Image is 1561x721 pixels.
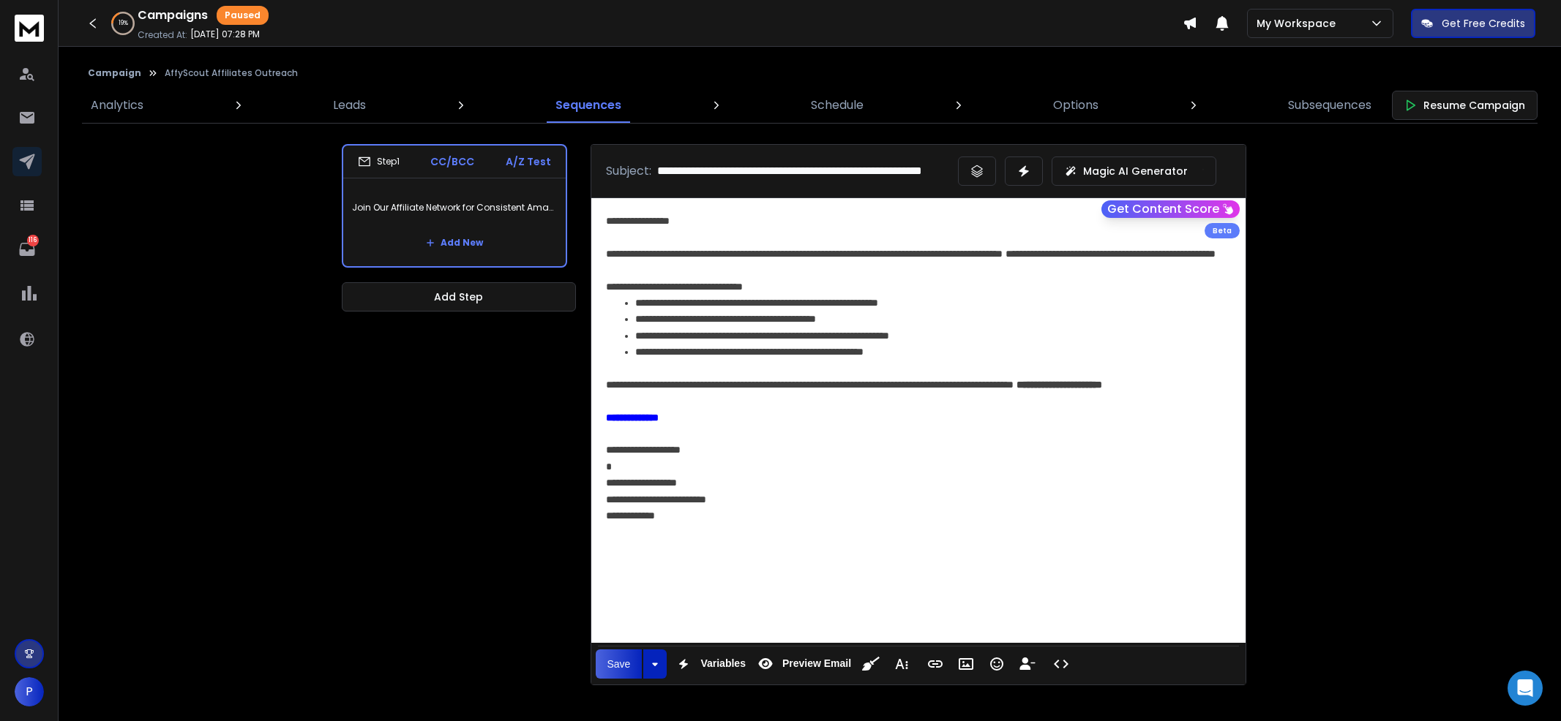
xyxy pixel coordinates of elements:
[27,235,39,246] p: 116
[596,649,643,679] button: Save
[1047,649,1075,679] button: Code View
[811,97,864,114] p: Schedule
[697,657,749,670] span: Variables
[506,154,551,169] p: A/Z Test
[802,88,872,123] a: Schedule
[165,67,298,79] p: AffyScout Affiliates Outreach
[1288,97,1371,114] p: Subsequences
[352,187,557,228] p: Join Our Affiliate Network for Consistent Amazon Brand Deals
[15,677,44,706] button: P
[138,29,187,41] p: Created At:
[1053,97,1098,114] p: Options
[430,154,474,169] p: CC/BCC
[1083,164,1188,178] p: Magic AI Generator
[414,228,495,257] button: Add New
[1052,156,1216,186] button: Magic AI Generator
[1392,91,1538,120] button: Resume Campaign
[190,29,260,40] p: [DATE] 07:28 PM
[119,19,128,28] p: 19 %
[1205,223,1240,238] div: Beta
[779,657,854,670] span: Preview Email
[333,97,366,114] p: Leads
[1508,671,1543,706] div: Open Intercom Messenger
[1044,88,1107,123] a: Options
[342,144,567,268] li: Step1CC/BCCA/Z TestJoin Our Affiliate Network for Consistent Amazon Brand DealsAdd New
[921,649,949,679] button: Insert Link (⌘K)
[12,235,42,264] a: 116
[752,649,854,679] button: Preview Email
[1014,649,1041,679] button: Insert Unsubscribe Link
[1442,16,1525,31] p: Get Free Credits
[358,155,400,168] div: Step 1
[857,649,885,679] button: Clean HTML
[888,649,916,679] button: More Text
[547,88,630,123] a: Sequences
[82,88,152,123] a: Analytics
[1411,9,1535,38] button: Get Free Credits
[88,67,141,79] button: Campaign
[952,649,980,679] button: Insert Image (⌘P)
[555,97,621,114] p: Sequences
[1101,200,1240,218] button: Get Content Score
[91,97,143,114] p: Analytics
[138,7,208,24] h1: Campaigns
[342,282,576,312] button: Add Step
[324,88,375,123] a: Leads
[1257,16,1341,31] p: My Workspace
[217,6,269,25] div: Paused
[983,649,1011,679] button: Emoticons
[1279,88,1380,123] a: Subsequences
[606,162,651,180] p: Subject:
[670,649,749,679] button: Variables
[15,15,44,42] img: logo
